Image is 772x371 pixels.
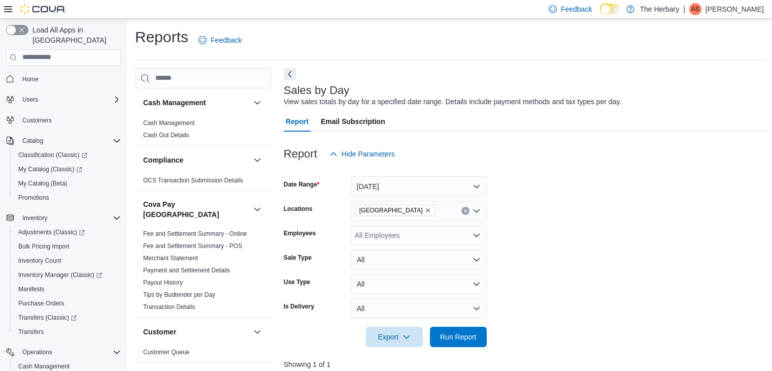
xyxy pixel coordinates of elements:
[143,98,249,108] button: Cash Management
[18,346,121,358] span: Operations
[351,176,487,197] button: [DATE]
[2,345,125,359] button: Operations
[14,177,72,190] a: My Catalog (Beta)
[18,212,121,224] span: Inventory
[143,303,195,311] a: Transaction Details
[10,268,125,282] a: Inventory Manager (Classic)
[14,163,121,175] span: My Catalog (Classic)
[251,154,263,166] button: Compliance
[683,3,685,15] p: |
[18,257,61,265] span: Inventory Count
[135,27,188,47] h1: Reports
[600,14,600,15] span: Dark Mode
[143,327,249,337] button: Customer
[251,97,263,109] button: Cash Management
[14,177,121,190] span: My Catalog (Beta)
[14,240,74,253] a: Bulk Pricing Import
[135,346,272,362] div: Customer
[473,231,481,239] button: Open list of options
[143,254,198,262] span: Merchant Statement
[366,327,423,347] button: Export
[18,94,121,106] span: Users
[143,303,195,311] span: Transaction Details
[18,114,121,127] span: Customers
[2,113,125,128] button: Customers
[14,269,121,281] span: Inventory Manager (Classic)
[18,73,121,85] span: Home
[14,255,65,267] a: Inventory Count
[143,230,247,237] a: Fee and Settlement Summary - Online
[14,255,121,267] span: Inventory Count
[351,250,487,270] button: All
[284,205,313,213] label: Locations
[22,96,38,104] span: Users
[143,291,215,298] a: Tips by Budtender per Day
[18,135,47,147] button: Catalog
[22,116,52,125] span: Customers
[135,174,272,191] div: Compliance
[10,148,125,162] a: Classification (Classic)
[18,165,82,173] span: My Catalog (Classic)
[284,84,350,97] h3: Sales by Day
[14,269,106,281] a: Inventory Manager (Classic)
[143,176,243,184] span: OCS Transaction Submission Details
[284,254,312,262] label: Sale Type
[10,176,125,191] button: My Catalog (Beta)
[14,192,53,204] a: Promotions
[251,326,263,338] button: Customer
[2,134,125,148] button: Catalog
[18,285,44,293] span: Manifests
[325,144,399,164] button: Hide Parameters
[143,327,176,337] h3: Customer
[430,327,487,347] button: Run Report
[143,199,249,220] button: Cova Pay [GEOGRAPHIC_DATA]
[321,111,385,132] span: Email Subscription
[10,311,125,325] a: Transfers (Classic)
[143,177,243,184] a: OCS Transaction Submission Details
[143,119,194,127] span: Cash Management
[14,297,69,310] a: Purchase Orders
[18,271,102,279] span: Inventory Manager (Classic)
[2,211,125,225] button: Inventory
[143,119,194,127] a: Cash Management
[10,325,125,339] button: Transfers
[18,151,87,159] span: Classification (Classic)
[14,283,121,295] span: Manifests
[143,348,189,356] span: Customer Queue
[14,240,121,253] span: Bulk Pricing Import
[135,117,272,145] div: Cash Management
[14,312,121,324] span: Transfers (Classic)
[14,297,121,310] span: Purchase Orders
[143,131,189,139] span: Cash Out Details
[18,299,64,307] span: Purchase Orders
[18,114,56,127] a: Customers
[143,279,183,286] a: Payout History
[143,98,206,108] h3: Cash Management
[284,148,317,160] h3: Report
[286,111,309,132] span: Report
[14,312,81,324] a: Transfers (Classic)
[14,326,121,338] span: Transfers
[342,149,395,159] span: Hide Parameters
[10,282,125,296] button: Manifests
[359,205,423,215] span: [GEOGRAPHIC_DATA]
[143,266,230,274] span: Payment and Settlement Details
[18,362,70,370] span: Cash Management
[20,4,66,14] img: Cova
[18,73,43,85] a: Home
[10,225,125,239] a: Adjustments (Classic)
[18,328,44,336] span: Transfers
[22,348,52,356] span: Operations
[473,207,481,215] button: Open list of options
[143,279,183,287] span: Payout History
[28,25,121,45] span: Load All Apps in [GEOGRAPHIC_DATA]
[143,230,247,238] span: Fee and Settlement Summary - Online
[14,149,121,161] span: Classification (Classic)
[18,135,121,147] span: Catalog
[18,228,85,236] span: Adjustments (Classic)
[143,267,230,274] a: Payment and Settlement Details
[14,163,86,175] a: My Catalog (Classic)
[10,254,125,268] button: Inventory Count
[10,239,125,254] button: Bulk Pricing Import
